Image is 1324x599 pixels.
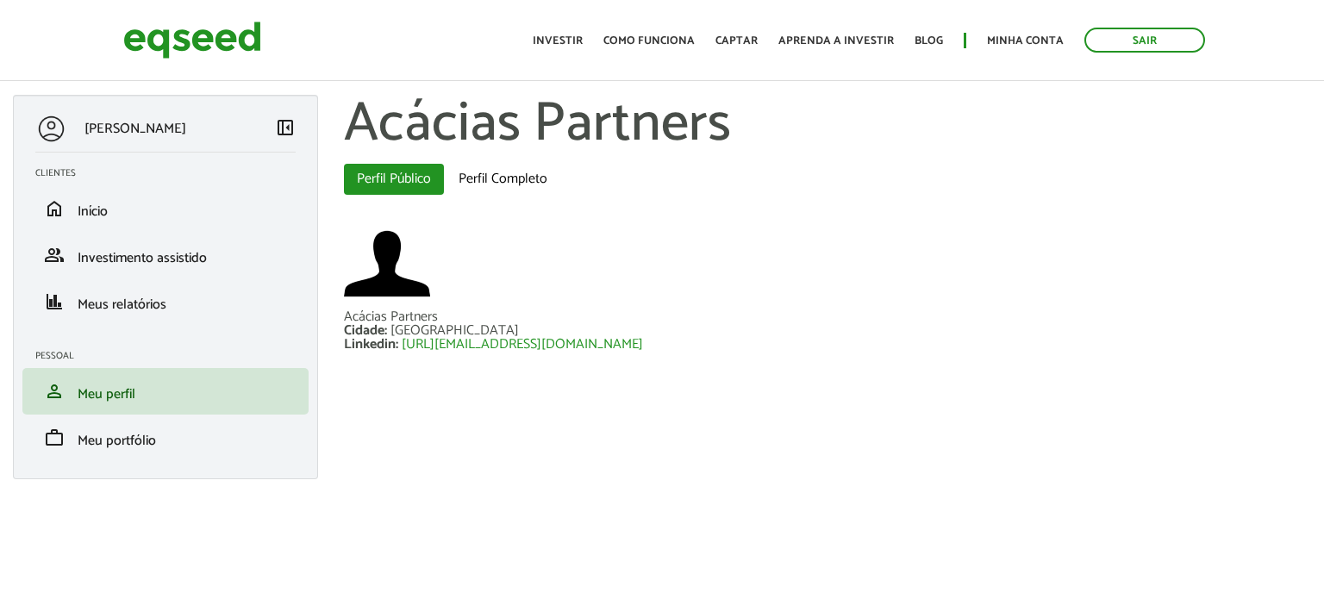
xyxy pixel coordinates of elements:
[344,310,1311,324] div: Acácias Partners
[22,232,309,278] li: Investimento assistido
[715,35,758,47] a: Captar
[78,246,207,270] span: Investimento assistido
[22,278,309,325] li: Meus relatórios
[22,368,309,415] li: Meu perfil
[987,35,1064,47] a: Minha conta
[44,198,65,219] span: home
[78,383,135,406] span: Meu perfil
[35,381,296,402] a: personMeu perfil
[44,427,65,448] span: work
[35,198,296,219] a: homeInício
[35,427,296,448] a: workMeu portfólio
[35,351,309,361] h2: Pessoal
[84,121,186,137] p: [PERSON_NAME]
[44,381,65,402] span: person
[35,168,309,178] h2: Clientes
[44,245,65,265] span: group
[35,245,296,265] a: groupInvestimento assistido
[344,221,430,307] img: Foto de Acácias Partners
[35,291,296,312] a: financeMeus relatórios
[778,35,894,47] a: Aprenda a investir
[344,164,444,195] a: Perfil Público
[533,35,583,47] a: Investir
[344,221,430,307] a: Ver perfil do usuário.
[78,293,166,316] span: Meus relatórios
[275,117,296,138] span: left_panel_close
[123,17,261,63] img: EqSeed
[275,117,296,141] a: Colapsar menu
[344,338,402,352] div: Linkedin
[446,164,560,195] a: Perfil Completo
[344,95,1311,155] h1: Acácias Partners
[390,324,519,338] div: [GEOGRAPHIC_DATA]
[1084,28,1205,53] a: Sair
[396,333,398,356] span: :
[22,415,309,461] li: Meu portfólio
[384,319,387,342] span: :
[603,35,695,47] a: Como funciona
[344,324,390,338] div: Cidade
[22,185,309,232] li: Início
[78,200,108,223] span: Início
[915,35,943,47] a: Blog
[78,429,156,452] span: Meu portfólio
[44,291,65,312] span: finance
[402,338,643,352] a: [URL][EMAIL_ADDRESS][DOMAIN_NAME]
